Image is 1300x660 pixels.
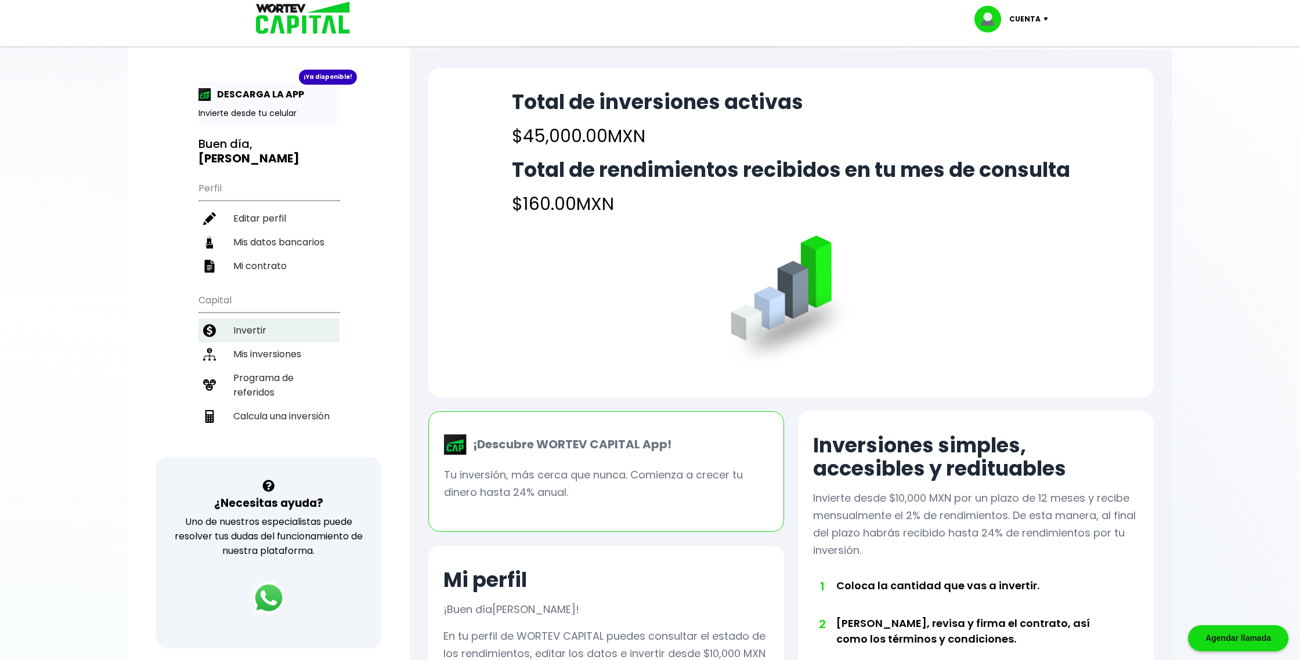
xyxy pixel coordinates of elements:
[813,434,1139,480] h2: Inversiones simples, accesibles y redituables
[974,6,1009,32] img: profile-image
[211,87,304,101] p: DESCARGA LA APP
[444,466,768,501] p: Tu inversión, más cerca que nunca. Comienza a crecer tu dinero hasta 24% anual.
[443,601,579,618] p: ¡Buen día !
[198,342,340,366] a: Mis inversiones
[819,615,825,633] span: 2
[203,236,216,249] img: datos-icon.10cf9172.svg
[512,191,1070,217] h4: $160.00 MXN
[203,348,216,361] img: inversiones-icon.6695dc30.svg
[203,379,216,391] img: recomiendanos-icon.9b8e9327.svg
[198,206,340,230] a: Editar perfil
[836,578,1106,615] li: Coloca la cantidad que vas a invertir.
[198,107,340,119] p: Invierte desde tu celular
[725,235,857,367] img: grafica.516fef24.png
[819,578,825,595] span: 1
[198,366,340,404] a: Programa de referidos
[512,123,803,149] h4: $45,000.00 MXN
[214,495,323,512] h3: ¿Necesitas ayuda?
[813,489,1139,559] p: Invierte desde $10,000 MXN por un plazo de 12 meses y recibe mensualmente el 2% de rendimientos. ...
[299,70,357,85] div: ¡Ya disponible!
[198,287,340,457] ul: Capital
[198,175,340,278] ul: Perfil
[171,514,367,558] p: Uno de nuestros especialistas puede resolver tus dudas del funcionamiento de nuestra plataforma.
[467,436,671,453] p: ¡Descubre WORTEV CAPITAL App!
[198,137,340,166] h3: Buen día,
[1188,625,1288,651] div: Agendar llamada
[1009,10,1041,28] p: Cuenta
[203,410,216,423] img: calculadora-icon.17d418c4.svg
[512,158,1070,182] h2: Total de rendimientos recibidos en tu mes de consulta
[512,90,803,114] h2: Total de inversiones activas
[198,404,340,428] a: Calcula una inversión
[443,568,527,592] h2: Mi perfil
[203,260,216,273] img: contrato-icon.f2db500c.svg
[198,150,299,166] b: [PERSON_NAME]
[198,230,340,254] a: Mis datos bancarios
[198,318,340,342] a: Invertir
[252,582,285,614] img: logos_whatsapp-icon.242b2217.svg
[203,324,216,337] img: invertir-icon.b3b967d7.svg
[198,88,211,101] img: app-icon
[198,254,340,278] a: Mi contrato
[1041,17,1056,21] img: icon-down
[492,602,576,617] span: [PERSON_NAME]
[203,212,216,225] img: editar-icon.952d3147.svg
[444,434,467,455] img: wortev-capital-app-icon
